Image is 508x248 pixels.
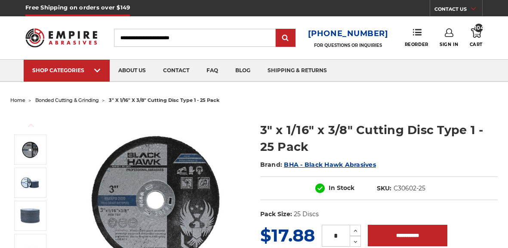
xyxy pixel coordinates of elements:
[19,172,41,193] img: 3" x .0625" x 3/8" Cut off Disc
[32,67,101,73] div: SHOP CATEGORIES
[10,97,25,103] a: home
[405,28,428,47] a: Reorder
[260,210,292,219] dt: Pack Size:
[394,184,425,193] dd: C30602-25
[308,28,388,40] a: [PHONE_NUMBER]
[21,116,41,135] button: Previous
[377,184,391,193] dt: SKU:
[19,139,41,160] img: 3" x 1/16" x 3/8" Cutting Disc
[277,30,294,47] input: Submit
[259,60,336,82] a: shipping & returns
[434,4,482,16] a: CONTACT US
[25,24,97,52] img: Empire Abrasives
[260,225,315,246] span: $17.88
[109,97,219,103] span: 3" x 1/16" x 3/8" cutting disc type 1 - 25 pack
[154,60,198,82] a: contact
[474,24,483,32] span: 104
[110,60,154,82] a: about us
[284,161,376,168] a: BHA - Black Hawk Abrasives
[260,122,498,155] h1: 3" x 1/16" x 3/8" Cutting Disc Type 1 - 25 Pack
[35,97,99,103] a: bonded cutting & grinding
[470,28,483,47] a: 104 Cart
[227,60,259,82] a: blog
[470,42,483,47] span: Cart
[329,184,354,192] span: In Stock
[198,60,227,82] a: faq
[19,205,41,227] img: 3" x 3/8" Metal Cut off Wheels
[308,43,388,48] p: FOR QUESTIONS OR INQUIRIES
[405,42,428,47] span: Reorder
[294,210,319,219] dd: 25 Discs
[440,42,458,47] span: Sign In
[260,161,283,168] span: Brand:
